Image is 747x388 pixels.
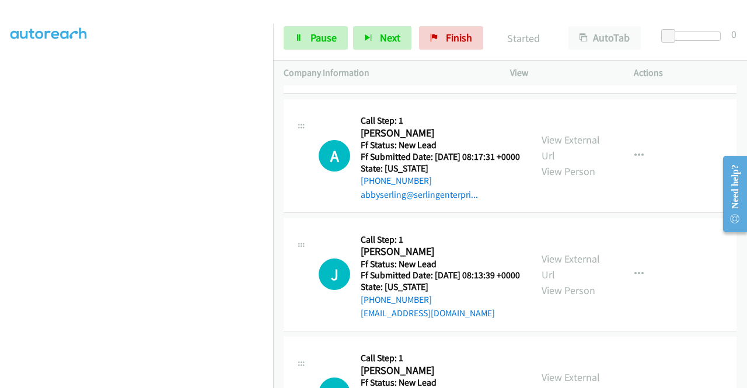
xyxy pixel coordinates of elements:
div: 0 [731,26,736,42]
iframe: Resource Center [714,148,747,240]
a: Finish [419,26,483,50]
span: Next [380,31,400,44]
button: AutoTab [568,26,641,50]
div: The call is yet to be attempted [319,140,350,172]
h5: Ff Submitted Date: [DATE] 08:17:31 +0000 [361,151,520,163]
a: Pause [284,26,348,50]
a: [PHONE_NUMBER] [361,175,432,186]
h5: Call Step: 1 [361,234,520,246]
a: View Person [542,284,595,297]
p: Started [499,30,547,46]
a: [PHONE_NUMBER] [361,294,432,305]
div: Delay between calls (in seconds) [667,32,721,41]
h5: Call Step: 1 [361,115,520,127]
a: View Person [542,165,595,178]
h1: A [319,140,350,172]
a: [EMAIL_ADDRESS][DOMAIN_NAME] [361,307,495,319]
h5: State: [US_STATE] [361,281,520,293]
div: The call is yet to be attempted [319,258,350,290]
h2: [PERSON_NAME] [361,127,520,140]
h5: Ff Status: New Lead [361,258,520,270]
span: Pause [310,31,337,44]
h5: Call Step: 1 [361,352,520,364]
h2: [PERSON_NAME] [361,245,520,258]
a: View External Url [542,133,600,162]
h5: Ff Status: New Lead [361,139,520,151]
span: Finish [446,31,472,44]
h5: Ff Submitted Date: [DATE] 08:13:39 +0000 [361,270,520,281]
button: Next [353,26,411,50]
h2: [PERSON_NAME] [361,364,520,377]
h1: J [319,258,350,290]
a: abbyserling@serlingenterpri... [361,189,478,200]
a: View External Url [542,252,600,281]
p: Actions [634,66,736,80]
h5: State: [US_STATE] [361,163,520,174]
p: View [510,66,613,80]
p: Company Information [284,66,489,80]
